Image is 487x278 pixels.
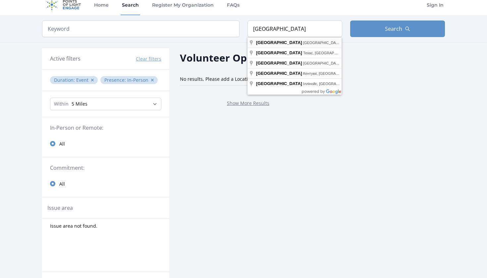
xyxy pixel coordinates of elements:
[303,82,357,86] span: Іллінойс, [GEOGRAPHIC_DATA]
[256,40,302,45] span: [GEOGRAPHIC_DATA]
[303,71,357,75] span: Кентуккі, [GEOGRAPHIC_DATA]
[256,61,302,66] span: [GEOGRAPHIC_DATA]
[54,77,76,83] span: Duration :
[50,124,161,132] legend: In-Person or Remote:
[104,77,127,83] span: Presence :
[59,141,65,147] span: All
[180,50,303,65] h2: Volunteer Opportunities
[127,77,148,83] span: In-Person
[50,55,81,63] h3: Active filters
[256,50,302,55] span: [GEOGRAPHIC_DATA]
[303,51,353,55] span: Техас, [GEOGRAPHIC_DATA]
[247,21,342,37] input: Location
[50,164,161,172] legend: Commitment:
[76,77,88,83] span: Event
[150,77,154,83] button: ✕
[136,56,161,62] button: Clear filters
[42,21,240,37] input: Keyword
[385,25,402,33] span: Search
[256,71,302,76] span: [GEOGRAPHIC_DATA]
[350,21,445,37] button: Search
[256,81,302,86] span: [GEOGRAPHIC_DATA]
[42,137,169,150] a: All
[42,177,169,190] a: All
[90,77,94,83] button: ✕
[180,76,316,82] span: No results, Please add a Location or Keyword for best results.
[50,98,161,110] select: Search Radius
[303,41,341,45] span: [GEOGRAPHIC_DATA]
[59,181,65,187] span: All
[50,223,97,229] span: Issue area not found.
[227,100,269,106] a: Show More Results
[303,61,381,65] span: [GEOGRAPHIC_DATA], [GEOGRAPHIC_DATA]
[47,204,73,212] legend: Issue area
